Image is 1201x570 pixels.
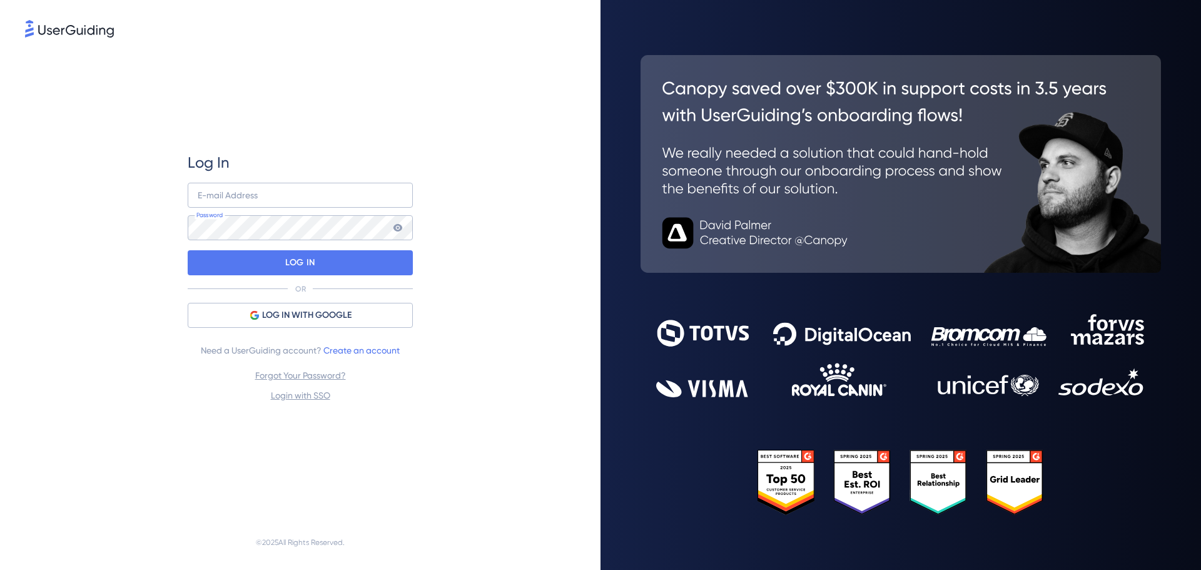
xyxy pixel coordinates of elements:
span: © 2025 All Rights Reserved. [256,535,345,550]
a: Login with SSO [271,390,330,400]
a: Create an account [323,345,400,355]
img: 8faab4ba6bc7696a72372aa768b0286c.svg [25,20,114,38]
a: Forgot Your Password? [255,370,346,380]
p: LOG IN [285,253,315,273]
img: 9302ce2ac39453076f5bc0f2f2ca889b.svg [656,314,1145,397]
img: 26c0aa7c25a843aed4baddd2b5e0fa68.svg [641,55,1161,273]
input: example@company.com [188,183,413,208]
span: Log In [188,153,230,173]
img: 25303e33045975176eb484905ab012ff.svg [758,450,1044,516]
span: LOG IN WITH GOOGLE [262,308,352,323]
p: OR [295,284,306,294]
span: Need a UserGuiding account? [201,343,400,358]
